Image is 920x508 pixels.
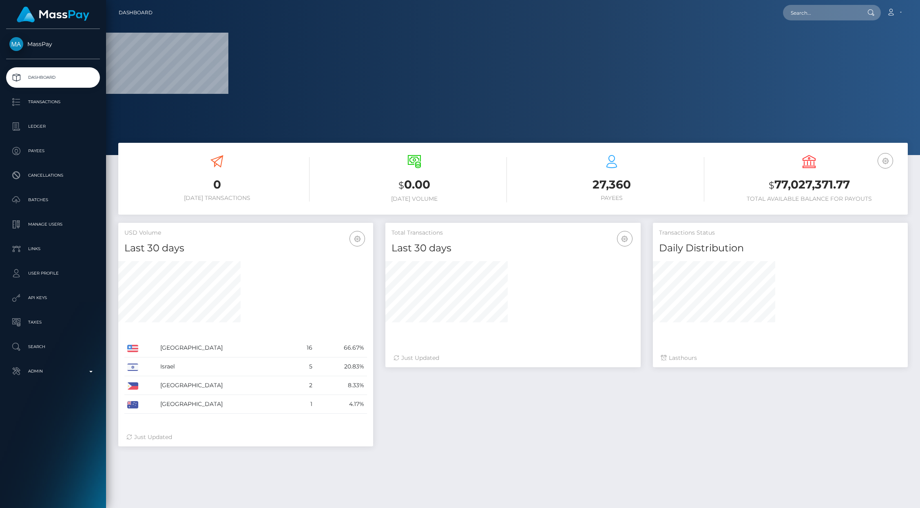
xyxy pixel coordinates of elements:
[9,267,97,280] p: User Profile
[119,4,153,21] a: Dashboard
[398,180,404,191] small: $
[6,190,100,210] a: Batches
[659,241,902,255] h4: Daily Distribution
[659,229,902,237] h5: Transactions Status
[157,339,292,357] td: [GEOGRAPHIC_DATA]
[519,177,704,193] h3: 27,360
[6,141,100,161] a: Payees
[394,354,632,362] div: Just Updated
[322,195,507,202] h6: [DATE] Volume
[6,239,100,259] a: Links
[127,382,138,390] img: PH.png
[157,395,292,414] td: [GEOGRAPHIC_DATA]
[293,376,316,395] td: 2
[769,180,774,191] small: $
[293,339,316,357] td: 16
[6,361,100,382] a: Admin
[127,364,138,371] img: IL.png
[9,37,23,51] img: MassPay
[9,71,97,84] p: Dashboard
[6,337,100,357] a: Search
[293,357,316,376] td: 5
[124,229,367,237] h5: USD Volume
[157,376,292,395] td: [GEOGRAPHIC_DATA]
[124,177,310,193] h3: 0
[783,5,860,20] input: Search...
[9,194,97,206] p: Batches
[124,241,367,255] h4: Last 30 days
[661,354,900,362] div: Last hours
[315,395,367,414] td: 4.17%
[391,229,634,237] h5: Total Transactions
[6,40,100,48] span: MassPay
[6,116,100,137] a: Ledger
[126,433,365,441] div: Just Updated
[717,177,902,193] h3: 77,027,371.77
[6,92,100,112] a: Transactions
[124,195,310,202] h6: [DATE] Transactions
[9,145,97,157] p: Payees
[9,96,97,108] p: Transactions
[9,243,97,255] p: Links
[6,214,100,235] a: Manage Users
[9,169,97,182] p: Cancellations
[6,165,100,186] a: Cancellations
[9,316,97,328] p: Taxes
[6,263,100,284] a: User Profile
[9,218,97,231] p: Manage Users
[315,376,367,395] td: 8.33%
[391,241,634,255] h4: Last 30 days
[127,345,138,352] img: US.png
[9,365,97,377] p: Admin
[6,312,100,333] a: Taxes
[315,339,367,357] td: 66.67%
[17,7,89,22] img: MassPay Logo
[9,120,97,133] p: Ledger
[9,292,97,304] p: API Keys
[9,341,97,353] p: Search
[127,401,138,408] img: AU.png
[6,288,100,308] a: API Keys
[717,195,902,202] h6: Total Available Balance for Payouts
[6,67,100,88] a: Dashboard
[322,177,507,193] h3: 0.00
[519,195,704,202] h6: Payees
[315,357,367,376] td: 20.83%
[293,395,316,414] td: 1
[157,357,292,376] td: Israel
